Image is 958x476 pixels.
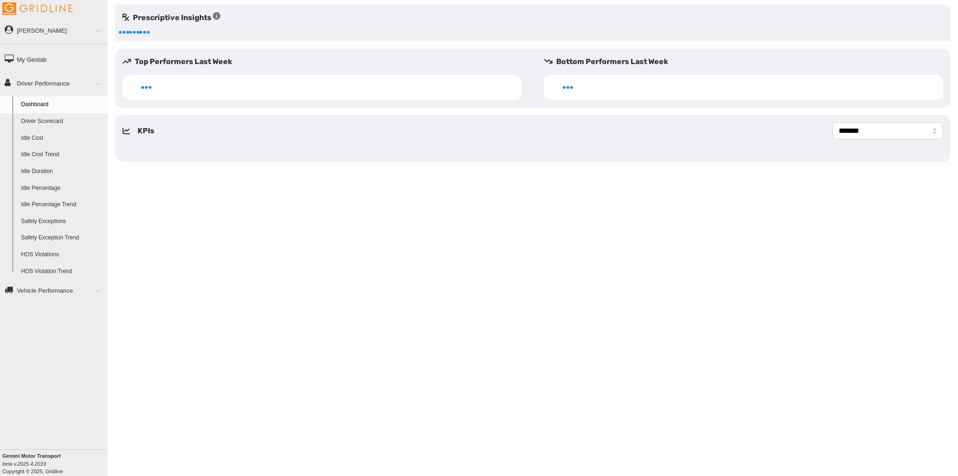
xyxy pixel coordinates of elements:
h5: Prescriptive Insights [123,12,220,23]
a: Idle Duration [17,163,108,180]
a: Driver Scorecard [17,113,108,130]
a: Safety Exception Trend [17,230,108,246]
div: Copyright © 2025, Gridline [2,452,108,475]
h5: KPIs [138,125,154,137]
i: beta v.2025.4.2019 [2,461,46,467]
a: Idle Percentage Trend [17,196,108,213]
a: Idle Cost Trend [17,146,108,163]
h5: Bottom Performers Last Week [544,56,951,67]
a: HOS Violations [17,246,108,263]
b: Gemini Motor Transport [2,453,61,459]
img: Gridline [2,2,73,15]
a: HOS Violation Trend [17,263,108,280]
a: Idle Percentage [17,180,108,197]
a: Safety Exceptions [17,213,108,230]
h5: Top Performers Last Week [123,56,529,67]
a: Idle Cost [17,130,108,147]
a: Dashboard [17,96,108,113]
